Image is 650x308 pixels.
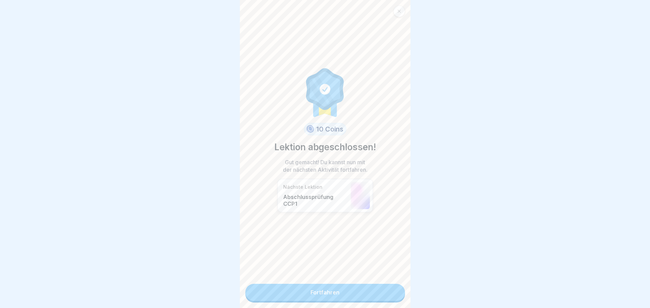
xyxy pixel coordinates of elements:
p: Nächste Lektion [283,184,347,190]
img: completion.svg [302,66,348,118]
a: Fortfahren [245,284,405,301]
p: Lektion abgeschlossen! [274,141,376,154]
div: 10 Coins [304,123,346,135]
p: Abschlussprüfung CCP1 [283,194,347,207]
img: coin.svg [305,124,315,134]
p: Gut gemacht! Du kannst nun mit der nächsten Aktivität fortfahren. [281,158,370,173]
